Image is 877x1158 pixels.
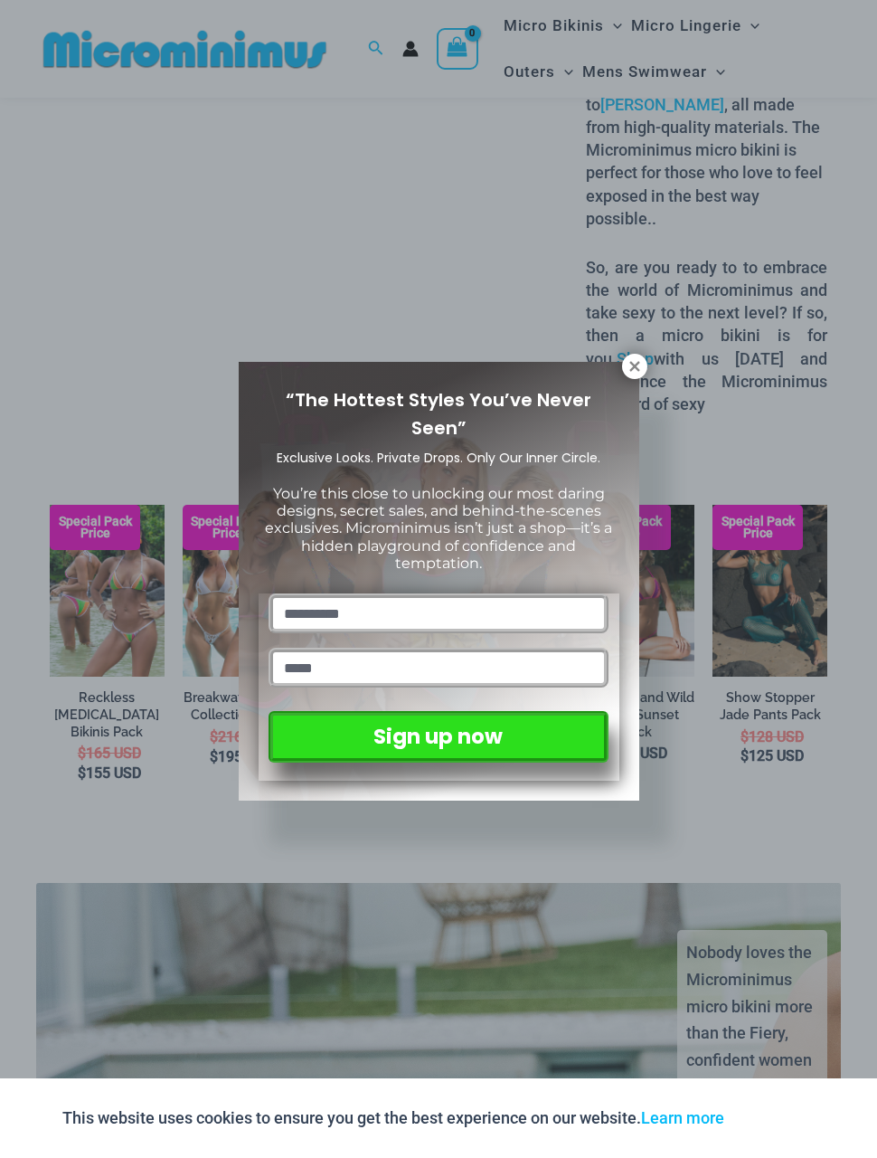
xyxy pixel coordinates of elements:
[277,449,600,467] span: Exclusive Looks. Private Drops. Only Our Inner Circle.
[738,1096,815,1140] button: Accept
[265,485,612,572] span: You’re this close to unlocking our most daring designs, secret sales, and behind-the-scenes exclu...
[622,354,647,379] button: Close
[62,1105,724,1132] p: This website uses cookies to ensure you get the best experience on our website.
[641,1108,724,1127] a: Learn more
[269,711,608,763] button: Sign up now
[286,387,591,441] span: “The Hottest Styles You’ve Never Seen”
